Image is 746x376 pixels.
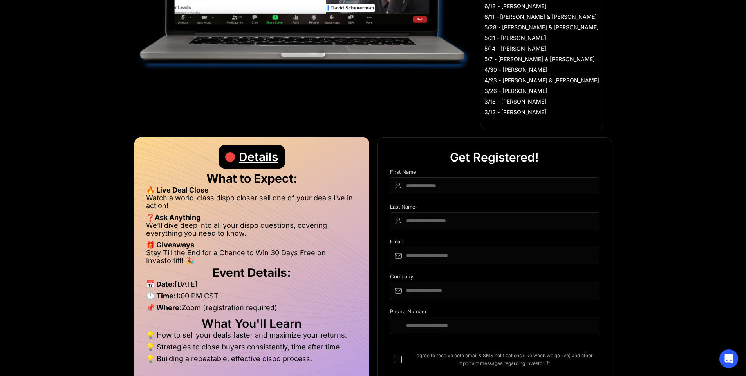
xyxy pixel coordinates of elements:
[719,349,738,368] div: Open Intercom Messenger
[146,280,358,292] li: [DATE]
[450,145,539,169] div: Get Registered!
[390,309,599,317] div: Phone Number
[390,204,599,212] div: Last Name
[146,303,182,312] strong: 📌 Where:
[390,274,599,282] div: Company
[146,304,358,316] li: Zoom (registration required)
[146,241,194,249] strong: 🎁 Giveaways
[146,292,176,300] strong: 🕒 Time:
[146,213,200,222] strong: ❓Ask Anything
[212,265,291,280] strong: Event Details:
[239,145,278,169] div: Details
[390,239,599,247] div: Email
[408,352,599,367] span: I agree to receive both email & SMS notifications (like when we go live) and other important mess...
[146,194,358,214] li: Watch a world-class dispo closer sell one of your deals live in action!
[206,171,297,185] strong: What to Expect:
[146,320,358,327] h2: What You'll Learn
[146,186,209,194] strong: 🔥 Live Deal Close
[146,331,358,343] li: 💡 How to sell your deals faster and maximize your returns.
[146,292,358,304] li: 1:00 PM CST
[390,169,599,177] div: First Name
[146,249,358,265] li: Stay Till the End for a Chance to Win 30 Days Free on Investorlift! 🎉
[146,280,175,288] strong: 📅 Date:
[146,355,358,363] li: 💡 Building a repeatable, effective dispo process.
[146,343,358,355] li: 💡 Strategies to close buyers consistently, time after time.
[146,222,358,241] li: We’ll dive deep into all your dispo questions, covering everything you need to know.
